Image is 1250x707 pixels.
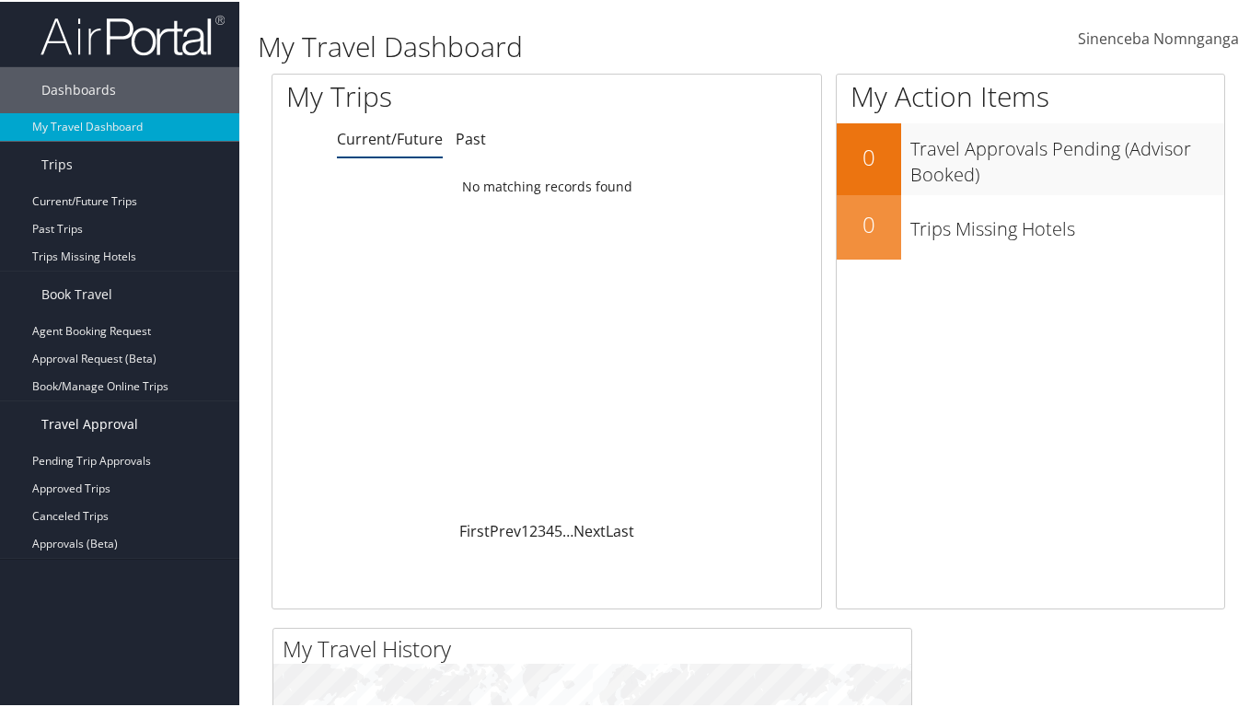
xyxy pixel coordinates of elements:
[272,168,821,202] td: No matching records found
[283,632,911,663] h2: My Travel History
[910,205,1224,240] h3: Trips Missing Hotels
[837,207,901,238] h2: 0
[554,519,562,539] a: 5
[837,193,1224,258] a: 0Trips Missing Hotels
[837,140,901,171] h2: 0
[546,519,554,539] a: 4
[41,400,138,446] span: Travel Approval
[456,127,486,147] a: Past
[41,65,116,111] span: Dashboards
[459,519,490,539] a: First
[41,12,225,55] img: airportal-logo.png
[562,519,573,539] span: …
[573,519,606,539] a: Next
[337,127,443,147] a: Current/Future
[1078,27,1239,47] span: Sinenceba Nomnganga
[258,26,912,64] h1: My Travel Dashboard
[41,270,112,316] span: Book Travel
[286,75,579,114] h1: My Trips
[1078,9,1239,66] a: Sinenceba Nomnganga
[910,125,1224,186] h3: Travel Approvals Pending (Advisor Booked)
[521,519,529,539] a: 1
[490,519,521,539] a: Prev
[529,519,538,539] a: 2
[538,519,546,539] a: 3
[837,122,1224,192] a: 0Travel Approvals Pending (Advisor Booked)
[606,519,634,539] a: Last
[837,75,1224,114] h1: My Action Items
[41,140,73,186] span: Trips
